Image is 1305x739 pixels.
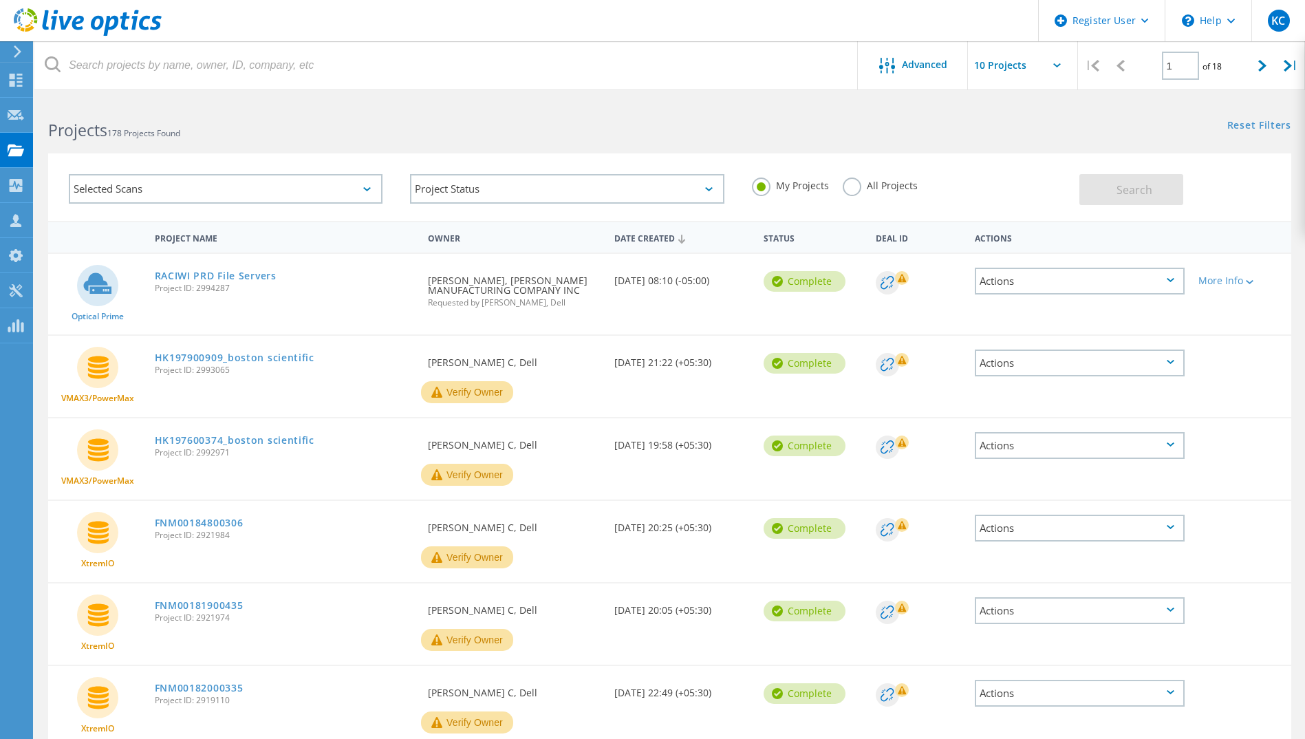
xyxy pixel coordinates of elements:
[764,353,845,374] div: Complete
[421,254,607,321] div: [PERSON_NAME], [PERSON_NAME] MANUFACTURING COMPANY INC
[155,436,314,445] a: HK197600374_boston scientific
[1202,61,1222,72] span: of 18
[1182,14,1194,27] svg: \n
[107,127,180,139] span: 178 Projects Found
[1271,15,1285,26] span: KC
[764,436,845,456] div: Complete
[421,381,513,403] button: Verify Owner
[421,418,607,464] div: [PERSON_NAME] C, Dell
[421,336,607,381] div: [PERSON_NAME] C, Dell
[421,224,607,250] div: Owner
[1079,174,1183,205] button: Search
[764,601,845,621] div: Complete
[421,666,607,711] div: [PERSON_NAME] C, Dell
[607,583,757,629] div: [DATE] 20:05 (+05:30)
[764,518,845,539] div: Complete
[81,725,114,733] span: XtremIO
[1117,182,1152,197] span: Search
[155,614,415,622] span: Project ID: 2921974
[421,501,607,546] div: [PERSON_NAME] C, Dell
[607,501,757,546] div: [DATE] 20:25 (+05:30)
[69,174,382,204] div: Selected Scans
[155,696,415,705] span: Project ID: 2919110
[1078,41,1106,90] div: |
[764,683,845,704] div: Complete
[975,680,1185,707] div: Actions
[155,284,415,292] span: Project ID: 2994287
[48,119,107,141] b: Projects
[1277,41,1305,90] div: |
[155,353,314,363] a: HK197900909_boston scientific
[155,683,244,693] a: FNM00182000335
[975,268,1185,294] div: Actions
[72,312,124,321] span: Optical Prime
[81,642,114,650] span: XtremIO
[155,366,415,374] span: Project ID: 2993065
[155,449,415,457] span: Project ID: 2992971
[421,464,513,486] button: Verify Owner
[757,224,869,250] div: Status
[61,394,134,403] span: VMAX3/PowerMax
[14,29,162,39] a: Live Optics Dashboard
[975,432,1185,459] div: Actions
[975,350,1185,376] div: Actions
[607,254,757,299] div: [DATE] 08:10 (-05:00)
[975,515,1185,542] div: Actions
[148,224,422,250] div: Project Name
[607,336,757,381] div: [DATE] 21:22 (+05:30)
[869,224,969,250] div: Deal Id
[752,178,829,191] label: My Projects
[410,174,724,204] div: Project Status
[421,629,513,651] button: Verify Owner
[428,299,601,307] span: Requested by [PERSON_NAME], Dell
[61,477,134,485] span: VMAX3/PowerMax
[421,711,513,733] button: Verify Owner
[421,583,607,629] div: [PERSON_NAME] C, Dell
[34,41,859,89] input: Search projects by name, owner, ID, company, etc
[155,601,244,610] a: FNM00181900435
[155,271,277,281] a: RACIWI PRD File Servers
[155,531,415,539] span: Project ID: 2921984
[1227,120,1291,132] a: Reset Filters
[902,60,947,69] span: Advanced
[968,224,1191,250] div: Actions
[421,546,513,568] button: Verify Owner
[155,518,244,528] a: FNM00184800306
[764,271,845,292] div: Complete
[843,178,918,191] label: All Projects
[607,224,757,250] div: Date Created
[81,559,114,568] span: XtremIO
[1198,276,1284,286] div: More Info
[975,597,1185,624] div: Actions
[607,666,757,711] div: [DATE] 22:49 (+05:30)
[607,418,757,464] div: [DATE] 19:58 (+05:30)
